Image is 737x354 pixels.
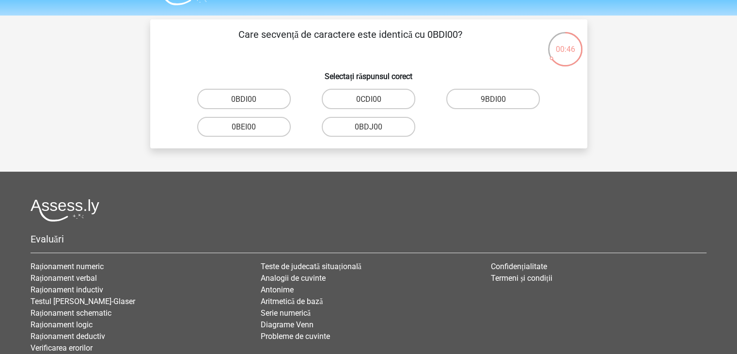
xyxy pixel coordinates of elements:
[31,308,111,318] a: Raționament schematic
[491,274,552,283] a: Termeni și condiții
[261,262,361,271] a: Teste de judecată situațională
[31,297,135,306] a: Testul [PERSON_NAME]-Glaser
[31,332,105,341] a: Raționament deductiv
[232,122,256,131] font: 0BEI00
[31,285,103,294] a: Raționament inductiv
[261,308,311,318] a: Serie numerică
[261,320,314,329] a: Diagrame Venn
[356,95,381,104] font: 0CDI00
[261,332,330,341] a: Probleme de cuvinte
[355,122,382,131] font: 0BDJ00
[261,274,326,283] a: Analogii de cuvinte
[261,297,323,306] a: Aritmetică de bază
[31,262,104,271] a: Raționament numeric
[31,343,93,353] a: Verificarea erorilor
[325,72,412,81] font: Selectați răspunsul corect
[261,285,294,294] a: Antonime
[481,95,506,104] font: 9BDI00
[31,274,97,283] a: Raționament verbal
[491,262,547,271] a: Confidențialitate
[31,320,93,329] a: Raționament logic
[31,233,64,245] font: Evaluări
[231,95,256,104] font: 0BDI00
[31,199,99,222] img: Sigla Assessly
[238,29,462,40] font: Care secvență de caractere este identică cu 0BDI00?
[547,31,583,55] div: 00:46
